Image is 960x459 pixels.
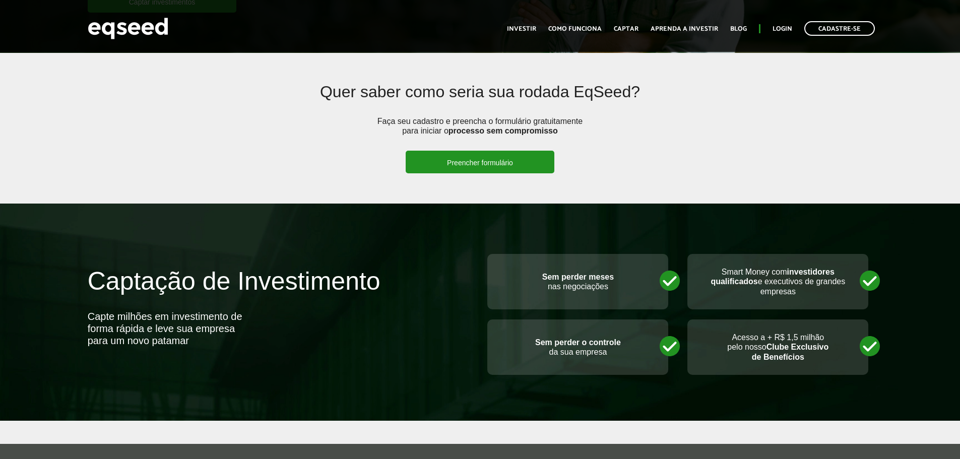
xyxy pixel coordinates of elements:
[535,338,621,347] strong: Sem perder o controle
[804,21,875,36] a: Cadastre-se
[752,343,829,361] strong: Clube Exclusivo de Benefícios
[374,116,586,151] p: Faça seu cadastro e preencha o formulário gratuitamente para iniciar o
[88,310,249,347] div: Capte milhões em investimento de forma rápida e leve sua empresa para um novo patamar
[406,151,554,173] a: Preencher formulário
[167,83,792,116] h2: Quer saber como seria sua rodada EqSeed?
[697,333,858,362] p: Acesso a + R$ 1,5 milhão pelo nosso
[497,272,658,291] p: nas negociações
[507,26,536,32] a: Investir
[730,26,747,32] a: Blog
[651,26,718,32] a: Aprenda a investir
[449,126,558,135] strong: processo sem compromisso
[697,267,858,296] p: Smart Money com e executivos de grandes empresas
[497,338,658,357] p: da sua empresa
[88,268,473,310] h2: Captação de Investimento
[548,26,602,32] a: Como funciona
[542,273,614,281] strong: Sem perder meses
[711,268,834,286] strong: investidores qualificados
[88,15,168,42] img: EqSeed
[773,26,792,32] a: Login
[614,26,638,32] a: Captar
